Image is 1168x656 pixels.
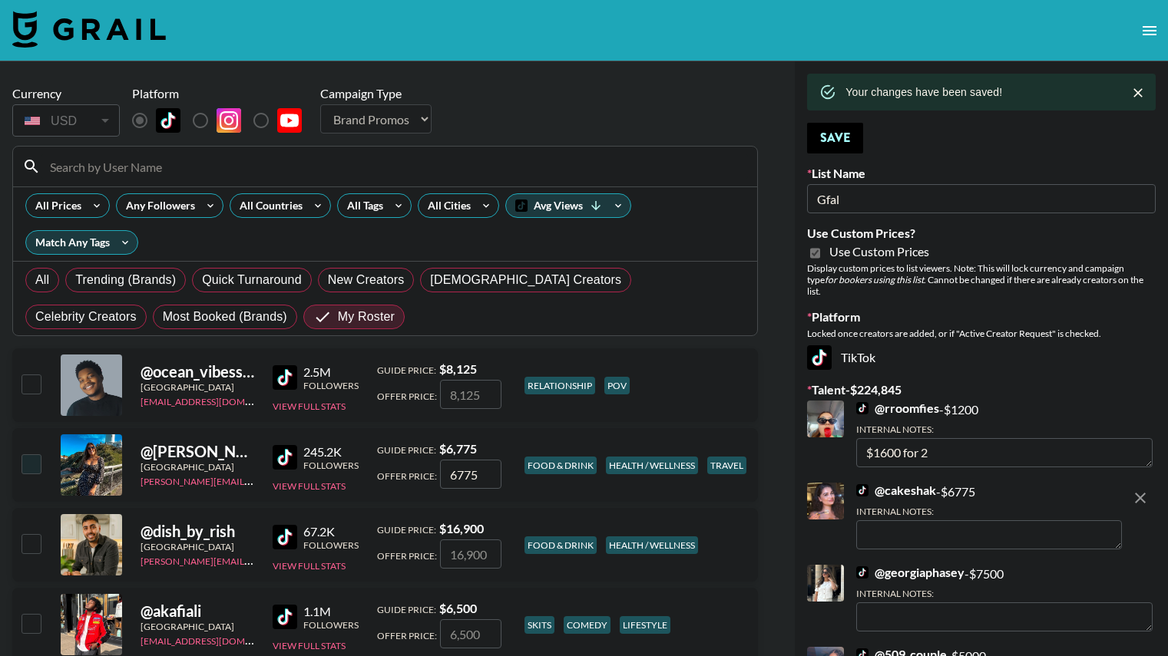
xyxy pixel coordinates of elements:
div: health / wellness [606,457,698,474]
span: Quick Turnaround [202,271,302,289]
img: TikTok [273,365,297,390]
div: Internal Notes: [856,506,1122,517]
input: 6,775 [440,460,501,489]
div: TikTok [807,345,1156,370]
div: [GEOGRAPHIC_DATA] [141,461,254,473]
label: Talent - $ 224,845 [807,382,1156,397]
a: [PERSON_NAME][EMAIL_ADDRESS][DOMAIN_NAME] [141,552,368,567]
span: Trending (Brands) [75,271,176,289]
div: 2.5M [303,364,359,380]
span: Offer Price: [377,470,437,482]
strong: $ 8,125 [439,361,477,376]
div: food & drink [524,536,597,554]
textarea: $1600 for 2 [856,438,1153,467]
div: Followers [303,619,359,631]
div: Any Followers [117,194,198,217]
span: Celebrity Creators [35,308,137,326]
a: [EMAIL_ADDRESS][DOMAIN_NAME] [141,393,295,407]
img: TikTok [273,525,297,549]
button: View Full Stats [273,401,346,412]
span: Guide Price: [377,604,436,615]
div: Currency [12,86,120,101]
div: @ ocean_vibesss_ [141,362,254,381]
span: [DEMOGRAPHIC_DATA] Creators [430,271,621,289]
button: open drawer [1134,15,1165,46]
strong: $ 6,500 [439,601,477,615]
a: @georgiaphasey [856,565,965,580]
label: Use Custom Prices? [807,226,1156,241]
img: YouTube [277,108,302,133]
div: travel [707,457,746,474]
div: All Cities [419,194,474,217]
div: Display custom prices to list viewers. Note: This will lock currency and campaign type . Cannot b... [807,262,1156,297]
div: @ [PERSON_NAME] [141,442,254,461]
span: Offer Price: [377,550,437,562]
div: health / wellness [606,536,698,554]
div: 67.2K [303,524,359,539]
img: TikTok [856,484,869,496]
div: Followers [303,460,359,471]
div: All Countries [230,194,306,217]
div: [GEOGRAPHIC_DATA] [141,541,254,552]
div: - $ 1200 [856,401,1153,467]
div: Followers [303,380,359,391]
span: Guide Price: [377,364,436,376]
span: Offer Price: [377,391,437,402]
img: Instagram [217,108,241,133]
div: Internal Notes: [856,424,1153,435]
span: Use Custom Prices [829,244,929,259]
input: Search by User Name [41,154,748,179]
a: [EMAIL_ADDRESS][DOMAIN_NAME] [141,632,295,647]
img: TikTok [156,108,180,133]
button: View Full Stats [273,640,346,651]
div: lifestyle [620,616,670,634]
div: Avg Views [506,194,630,217]
div: List locked to TikTok. [132,104,314,137]
button: remove [1125,483,1156,513]
div: @ akafiali [141,602,254,621]
div: @ dish_by_rish [141,522,254,541]
input: 6,500 [440,619,501,648]
span: Offer Price: [377,630,437,641]
strong: $ 16,900 [439,521,484,536]
img: TikTok [856,566,869,579]
button: View Full Stats [273,560,346,572]
span: Guide Price: [377,524,436,536]
div: skits [524,616,554,634]
div: 245.2K [303,444,359,460]
button: Close [1127,81,1150,104]
img: Grail Talent [12,11,166,48]
a: @cakeshak [856,483,936,498]
div: 1.1M [303,604,359,619]
div: relationship [524,377,595,394]
input: 16,900 [440,539,501,569]
div: food & drink [524,457,597,474]
span: Guide Price: [377,444,436,456]
div: Internal Notes: [856,588,1153,599]
div: Followers [303,539,359,551]
div: Platform [132,86,314,101]
div: - $ 6775 [856,483,1122,549]
img: TikTok [273,605,297,629]
div: - $ 7500 [856,565,1153,631]
div: pov [604,377,630,394]
div: All Tags [338,194,386,217]
span: My Roster [338,308,395,326]
div: [GEOGRAPHIC_DATA] [141,381,254,393]
span: Most Booked (Brands) [163,308,287,326]
div: Your changes have been saved! [845,78,1002,106]
div: All Prices [26,194,84,217]
strong: $ 6,775 [439,441,477,456]
div: Campaign Type [320,86,432,101]
div: Currency is locked to USD [12,101,120,140]
span: All [35,271,49,289]
a: @rroomfies [856,401,939,416]
span: New Creators [328,271,405,289]
div: Locked once creators are added, or if "Active Creator Request" is checked. [807,328,1156,339]
label: List Name [807,166,1156,181]
button: View Full Stats [273,480,346,492]
img: TikTok [856,402,869,414]
a: [PERSON_NAME][EMAIL_ADDRESS][DOMAIN_NAME] [141,473,368,487]
div: [GEOGRAPHIC_DATA] [141,621,254,632]
em: for bookers using this list [825,274,924,285]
